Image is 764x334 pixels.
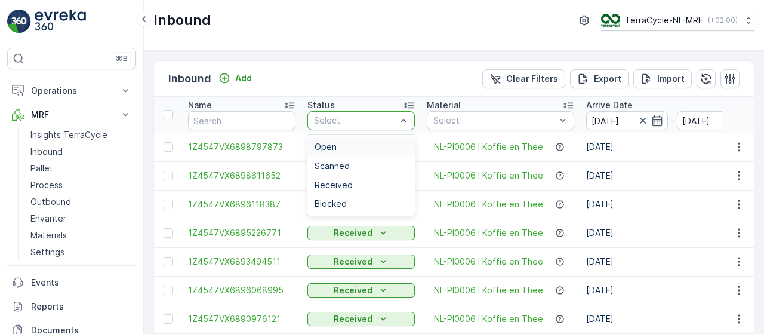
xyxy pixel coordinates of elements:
p: Received [334,284,372,296]
p: Materials [30,229,67,241]
p: MRF [31,109,112,121]
a: Process [26,177,136,194]
p: Received [334,256,372,268]
a: 1Z4547VX6890976121 [188,313,295,325]
p: Insights TerraCycle [30,129,107,141]
a: 1Z4547VX6895226771 [188,227,295,239]
div: Toggle Row Selected [164,171,173,180]
a: 1Z4547VX6896118387 [188,198,295,210]
p: Envanter [30,213,66,225]
a: NL-PI0006 I Koffie en Thee [434,284,543,296]
p: Status [307,99,335,111]
p: Select [314,115,396,127]
p: Add [235,72,252,84]
p: TerraCycle-NL-MRF [625,14,703,26]
p: Name [188,99,212,111]
td: [DATE] [580,305,764,333]
a: 1Z4547VX6893494511 [188,256,295,268]
td: [DATE] [580,247,764,276]
p: ⌘B [116,54,128,63]
a: NL-PI0006 I Koffie en Thee [434,313,543,325]
p: Clear Filters [506,73,558,85]
div: Toggle Row Selected [164,314,173,324]
td: [DATE] [580,190,764,219]
div: Toggle Row Selected [164,200,173,209]
a: Insights TerraCycle [26,127,136,143]
a: Envanter [26,210,136,227]
img: TC_v739CUj.png [601,14,620,27]
p: Pallet [30,163,53,174]
a: Materials [26,227,136,244]
p: Inbound [168,71,211,87]
button: Received [307,283,415,298]
button: Clear Filters [482,69,565,88]
input: Search [188,111,295,130]
p: Import [657,73,685,85]
button: Add [214,71,257,85]
p: Export [594,73,621,85]
div: Toggle Row Selected [164,286,173,295]
button: Export [570,69,629,88]
td: [DATE] [580,133,764,161]
img: logo [7,10,31,33]
p: Inbound [153,11,211,30]
a: Outbound [26,194,136,210]
a: NL-PI0006 I Koffie en Thee [434,198,543,210]
button: Received [307,226,415,240]
p: Arrive Date [586,99,633,111]
img: logo_light-DOdMpM7g.png [35,10,86,33]
div: Toggle Row Selected [164,142,173,152]
p: Material [427,99,461,111]
div: Toggle Row Selected [164,228,173,238]
div: Toggle Row Selected [164,257,173,266]
p: Process [30,179,63,191]
a: Events [7,271,136,295]
a: Pallet [26,160,136,177]
p: Received [334,227,372,239]
a: NL-PI0006 I Koffie en Thee [434,227,543,239]
a: NL-PI0006 I Koffie en Thee [434,256,543,268]
a: Inbound [26,143,136,160]
p: Reports [31,301,131,312]
a: 1Z4547VX6896068995 [188,284,295,296]
td: [DATE] [580,219,764,247]
span: Scanned [315,161,350,171]
p: Inbound [30,146,63,158]
a: Reports [7,295,136,318]
span: Open [315,142,337,152]
button: Operations [7,79,136,103]
a: 1Z4547VX6898797873 [188,141,295,153]
td: [DATE] [580,161,764,190]
span: Received [315,180,353,190]
p: Outbound [30,196,71,208]
p: ( +02:00 ) [708,16,738,25]
p: Operations [31,85,112,97]
p: Events [31,277,131,289]
input: dd/mm/yyyy [586,111,668,130]
p: Received [334,313,372,325]
a: NL-PI0006 I Koffie en Thee [434,141,543,153]
td: [DATE] [580,276,764,305]
p: - [670,114,674,128]
button: MRF [7,103,136,127]
a: NL-PI0006 I Koffie en Thee [434,170,543,182]
p: Settings [30,246,64,258]
button: Import [633,69,692,88]
a: 1Z4547VX6898611652 [188,170,295,182]
button: Received [307,255,415,269]
button: Received [307,312,415,326]
a: Settings [26,244,136,261]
